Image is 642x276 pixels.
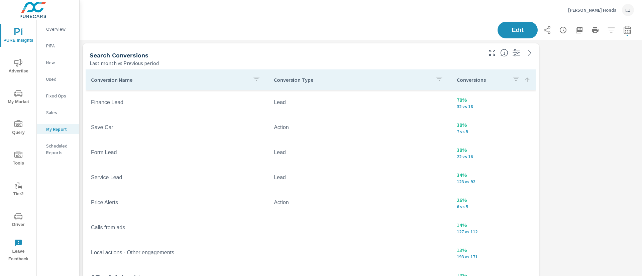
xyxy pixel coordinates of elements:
td: Calls from ads [86,219,269,236]
h5: Search Conversions [90,52,148,59]
span: Search Conversions include Actions, Leads and Unmapped Conversions [500,49,508,57]
p: Used [46,76,74,82]
p: 32 vs 18 [457,104,531,109]
td: Lead [269,144,451,161]
p: 13% [457,246,531,254]
p: 7 vs 5 [457,129,531,134]
div: My Report [37,124,79,134]
p: Fixed Ops [46,92,74,99]
div: Scheduled Reports [37,141,79,158]
p: 6 vs 5 [457,204,531,209]
p: 34% [457,171,531,179]
p: Conversion Type [274,76,430,83]
p: 26% [457,196,531,204]
span: Leave Feedback [2,239,34,263]
p: [PERSON_NAME] Honda [568,7,617,13]
td: Local actions - Other engagements [86,244,269,261]
div: Overview [37,24,79,34]
div: New [37,57,79,67]
p: Conversion Name [91,76,247,83]
span: Query [2,120,34,136]
td: Finance Lead [86,94,269,111]
span: Advertise [2,59,34,75]
p: Overview [46,26,74,32]
td: Form Lead [86,144,269,161]
td: Save Car [86,119,269,136]
p: 38% [457,121,531,129]
p: 38% [457,146,531,154]
p: Conversions [457,76,507,83]
td: Action [269,194,451,211]
p: 78% [457,96,531,104]
button: Make Fullscreen [487,47,498,58]
div: Fixed Ops [37,91,79,101]
span: Tier2 [2,182,34,198]
td: Action [269,119,451,136]
div: PIPA [37,41,79,51]
p: 193 vs 171 [457,254,531,259]
div: Sales [37,107,79,117]
td: Lead [269,94,451,111]
button: Edit [498,22,538,38]
p: Last month vs Previous period [90,59,159,67]
span: PURE Insights [2,28,34,44]
p: 127 vs 112 [457,229,531,234]
div: Used [37,74,79,84]
span: My Market [2,89,34,106]
span: Edit [504,27,531,33]
p: Sales [46,109,74,116]
p: 22 vs 16 [457,154,531,159]
p: 123 vs 92 [457,179,531,184]
div: nav menu [0,20,36,266]
div: LJ [622,4,634,16]
p: PIPA [46,42,74,49]
td: Service Lead [86,169,269,186]
span: Tools [2,151,34,167]
td: Lead [269,169,451,186]
button: Print Report [588,23,602,37]
p: 14% [457,221,531,229]
a: See more details in report [524,47,535,58]
p: My Report [46,126,74,132]
p: Scheduled Reports [46,143,74,156]
span: Driver [2,212,34,229]
button: "Export Report to PDF" [572,23,586,37]
button: Select Date Range [621,23,634,37]
p: New [46,59,74,66]
td: Price Alerts [86,194,269,211]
